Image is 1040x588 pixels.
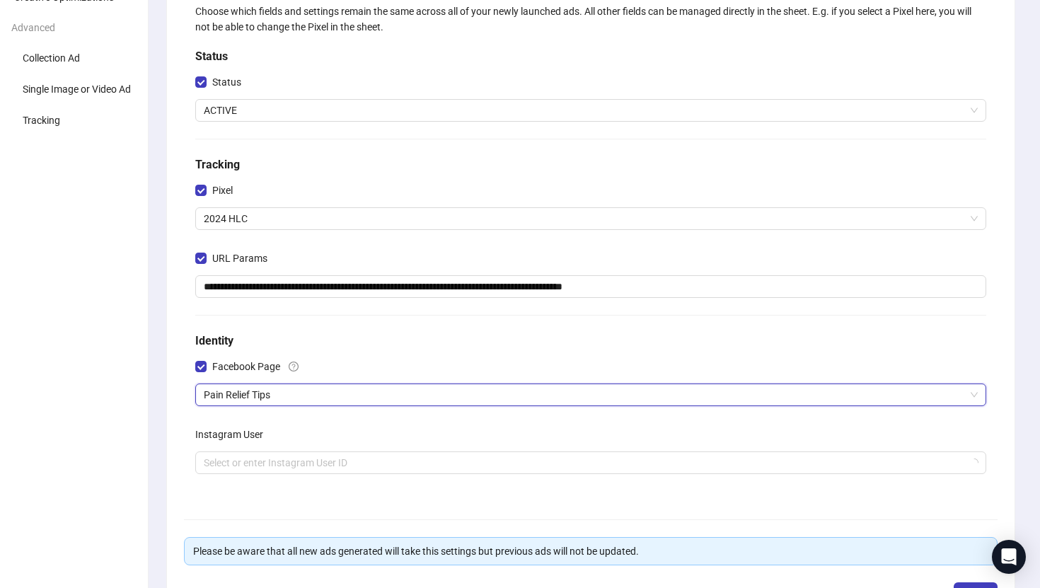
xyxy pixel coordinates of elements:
div: Choose which fields and settings remain the same across all of your newly launched ads. All other... [195,4,986,35]
span: Pain Relief Tips [204,384,978,405]
span: 2024 HLC [204,208,978,229]
span: Status [207,74,247,90]
h5: Status [195,48,986,65]
div: Please be aware that all new ads generated will take this settings but previous ads will not be u... [193,543,988,559]
label: Instagram User [195,423,272,446]
span: ACTIVE [204,100,978,121]
span: Tracking [23,115,60,126]
h5: Tracking [195,156,986,173]
div: Open Intercom Messenger [992,540,1026,574]
span: Facebook Page [207,359,286,374]
span: Single Image or Video Ad [23,83,131,95]
span: Collection Ad [23,52,80,64]
span: Pixel [207,183,238,198]
span: loading [969,457,981,469]
h5: Identity [195,333,986,350]
span: URL Params [207,250,273,266]
span: question-circle [289,362,299,371]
